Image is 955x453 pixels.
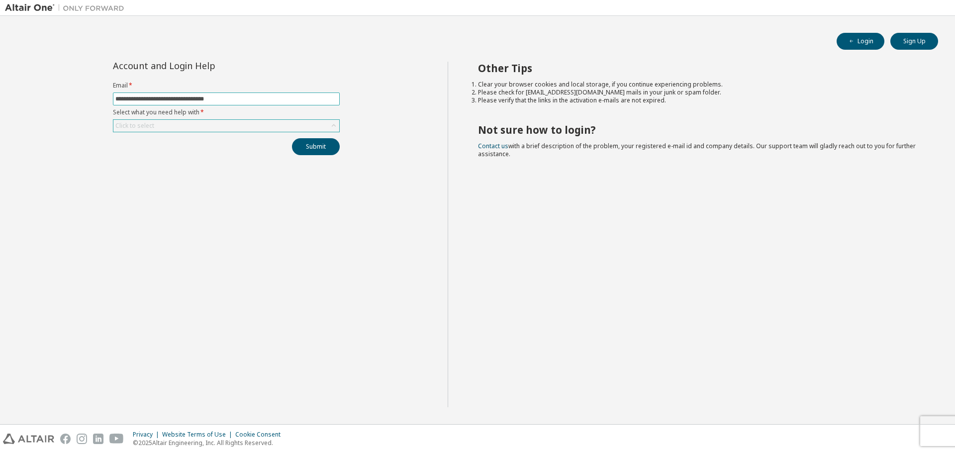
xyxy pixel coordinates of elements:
[93,434,103,444] img: linkedin.svg
[109,434,124,444] img: youtube.svg
[60,434,71,444] img: facebook.svg
[478,62,921,75] h2: Other Tips
[77,434,87,444] img: instagram.svg
[478,96,921,104] li: Please verify that the links in the activation e-mails are not expired.
[113,62,294,70] div: Account and Login Help
[235,431,286,439] div: Cookie Consent
[5,3,129,13] img: Altair One
[115,122,154,130] div: Click to select
[292,138,340,155] button: Submit
[162,431,235,439] div: Website Terms of Use
[113,108,340,116] label: Select what you need help with
[478,89,921,96] li: Please check for [EMAIL_ADDRESS][DOMAIN_NAME] mails in your junk or spam folder.
[113,120,339,132] div: Click to select
[890,33,938,50] button: Sign Up
[478,123,921,136] h2: Not sure how to login?
[478,142,508,150] a: Contact us
[3,434,54,444] img: altair_logo.svg
[478,142,916,158] span: with a brief description of the problem, your registered e-mail id and company details. Our suppo...
[837,33,884,50] button: Login
[478,81,921,89] li: Clear your browser cookies and local storage, if you continue experiencing problems.
[133,431,162,439] div: Privacy
[133,439,286,447] p: © 2025 Altair Engineering, Inc. All Rights Reserved.
[113,82,340,90] label: Email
